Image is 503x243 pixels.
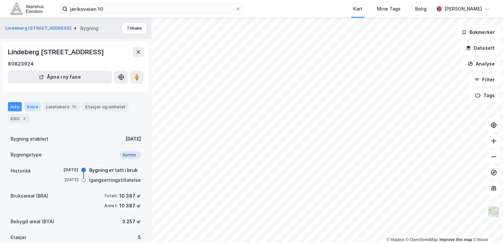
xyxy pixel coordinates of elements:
[353,5,362,13] div: Kart
[52,167,78,173] div: [DATE]
[122,218,141,226] div: 3 257 ㎡
[89,166,138,174] div: Bygning er tatt i bruk
[11,167,31,175] div: Historikk
[5,25,73,32] button: Lindeberg [STREET_ADDRESS]
[8,102,22,111] div: Info
[67,4,235,14] input: Søk på adresse, matrikkel, gårdeiere, leietakere eller personer
[24,102,41,111] div: Eiere
[488,206,500,218] img: Z
[456,26,500,39] button: Bokmerker
[71,103,77,110] div: 12
[21,115,27,122] div: 2
[406,237,438,242] a: OpenStreetMap
[11,151,42,159] div: Bygningstype
[8,114,30,123] div: ESG
[470,211,503,243] iframe: Chat Widget
[386,237,405,242] a: Mapbox
[8,60,34,68] div: 80823924
[85,104,126,110] div: Etasjer og enheter
[444,5,482,13] div: [PERSON_NAME]
[43,102,80,111] div: Leietakere
[11,135,48,143] div: Bygning etablert
[8,47,105,57] div: Lindeberg [STREET_ADDRESS]
[462,57,500,70] button: Analyse
[470,89,500,102] button: Tags
[415,5,427,13] div: Bolig
[124,233,141,241] div: 5
[11,192,48,200] div: Bruksareal (BRA)
[11,218,54,226] div: Bebygd areal (BYA)
[119,202,141,210] div: 10 387 ㎡
[8,70,112,84] button: Åpne i ny fane
[80,24,98,32] div: Bygning
[122,23,146,34] button: Tilbake
[469,73,500,86] button: Filter
[125,135,141,143] div: [DATE]
[104,203,118,208] div: Annet:
[104,193,118,199] div: Totalt:
[52,177,78,183] div: [DATE]
[11,3,43,14] img: akershus-eiendom-logo.9091f326c980b4bce74ccdd9f866810c.svg
[377,5,401,13] div: Mine Tags
[119,192,141,200] div: 10 387 ㎡
[89,176,141,184] div: Igangsettingstillatelse
[439,237,472,242] a: Improve this map
[470,211,503,243] div: Kontrollprogram for chat
[11,233,26,241] div: Etasjer
[460,41,500,55] button: Datasett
